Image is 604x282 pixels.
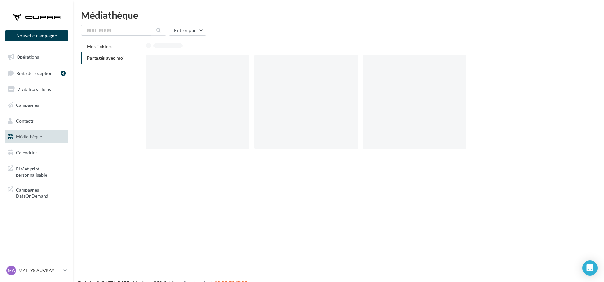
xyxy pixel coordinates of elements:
[4,50,69,64] a: Opérations
[4,83,69,96] a: Visibilité en ligne
[169,25,206,36] button: Filtrer par
[16,164,66,178] span: PLV et print personnalisable
[4,114,69,128] a: Contacts
[16,70,53,76] span: Boîte de réception
[87,44,112,49] span: Mes fichiers
[87,55,124,61] span: Partagés avec moi
[4,66,69,80] a: Boîte de réception4
[4,98,69,112] a: Campagnes
[17,54,39,60] span: Opérations
[4,183,69,202] a: Campagnes DataOnDemand
[4,130,69,143] a: Médiathèque
[17,86,51,92] span: Visibilité en ligne
[81,10,596,20] div: Médiathèque
[5,264,68,277] a: MA MAELYS AUVRAY
[16,118,34,123] span: Contacts
[16,150,37,155] span: Calendrier
[4,162,69,181] a: PLV et print personnalisable
[16,134,42,139] span: Médiathèque
[582,260,598,276] div: Open Intercom Messenger
[16,102,39,108] span: Campagnes
[5,30,68,41] button: Nouvelle campagne
[18,267,61,274] p: MAELYS AUVRAY
[16,185,66,199] span: Campagnes DataOnDemand
[8,267,15,274] span: MA
[4,146,69,159] a: Calendrier
[61,71,66,76] div: 4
